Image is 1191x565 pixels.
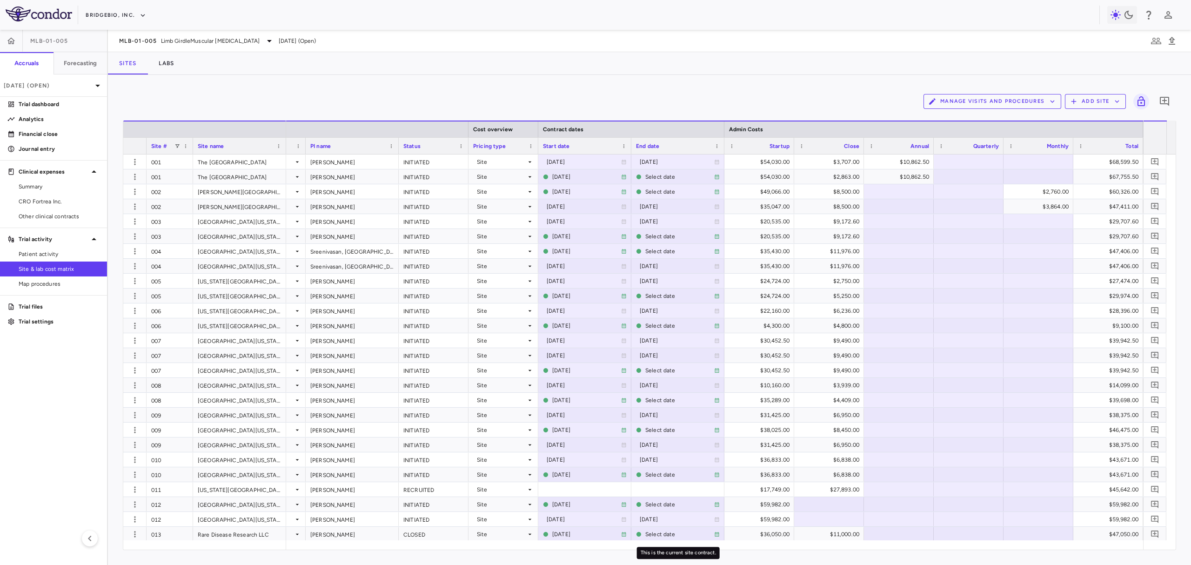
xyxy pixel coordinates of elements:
div: INITIATED [399,214,468,229]
button: Add comment [1149,200,1161,213]
div: [US_STATE][GEOGRAPHIC_DATA] [193,274,286,288]
svg: Add comment [1151,217,1159,226]
div: 009 [147,408,193,422]
svg: Add comment [1151,306,1159,315]
div: INITIATED [399,363,468,377]
div: 008 [147,393,193,407]
div: [DATE] [640,214,714,229]
span: Monthly [1047,143,1069,149]
span: Annual [910,143,929,149]
div: 010 [147,452,193,467]
div: 003 [147,214,193,229]
div: 007 [147,333,193,348]
div: [DATE] [547,199,621,214]
p: Trial dashboard [19,100,100,108]
svg: Add comment [1151,455,1159,464]
div: Sreenivasan, [GEOGRAPHIC_DATA] [306,259,399,273]
svg: Add comment [1151,485,1159,494]
div: [PERSON_NAME] [306,303,399,318]
div: $2,760.00 [1012,184,1069,199]
h6: Accruals [14,59,39,67]
span: This is the current site contract. [543,229,627,243]
div: Site [477,318,526,333]
div: INITIATED [399,274,468,288]
div: [PERSON_NAME] [306,229,399,243]
div: INITIATED [399,378,468,392]
span: This is the current site contract. [636,185,720,198]
div: 010 [147,467,193,482]
div: [DATE] [640,199,714,214]
svg: Add comment [1151,202,1159,211]
svg: Add comment [1151,321,1159,330]
span: This is the current site contract. [636,170,720,183]
div: [GEOGRAPHIC_DATA][US_STATE] [193,363,286,377]
div: INITIATED [399,467,468,482]
div: INITIATED [399,259,468,273]
div: INITIATED [399,199,468,214]
span: This is the current site contract. [543,170,627,183]
div: INITIATED [399,497,468,511]
span: Site # [151,143,167,149]
div: $47,411.00 [1082,199,1138,214]
span: Cost overview [473,126,513,133]
div: Site [477,244,526,259]
div: 002 [147,184,193,199]
button: Add comment [1157,94,1172,109]
div: $9,490.00 [803,333,859,348]
button: Add comment [1149,155,1161,168]
svg: Add comment [1151,515,1159,524]
div: INITIATED [399,289,468,303]
div: $10,862.50 [872,169,929,184]
p: Trial settings [19,317,100,326]
div: [PERSON_NAME][GEOGRAPHIC_DATA][PERSON_NAME] [193,199,286,214]
div: 012 [147,512,193,526]
div: $35,430.00 [733,244,790,259]
span: PI name [310,143,331,149]
button: Add Site [1065,94,1126,109]
div: [PERSON_NAME] [306,378,399,392]
div: $2,750.00 [803,274,859,289]
img: logo-full-SnFGN8VE.png [6,7,72,21]
div: [DATE] [547,333,621,348]
span: This is the current site contract. [543,289,627,303]
button: BridgeBio, Inc. [86,8,146,23]
div: $3,864.00 [1012,199,1069,214]
svg: Add comment [1151,232,1159,241]
span: This is the current site contract. [543,244,627,258]
span: This is the current site contract. [543,185,627,198]
div: [PERSON_NAME] [306,155,399,169]
svg: Add comment [1151,351,1159,360]
button: Add comment [1149,528,1161,540]
span: Status [403,143,421,149]
button: Add comment [1149,275,1161,287]
div: [PERSON_NAME] [306,467,399,482]
div: [DATE] [547,303,621,318]
div: $20,535.00 [733,214,790,229]
button: Add comment [1149,349,1161,362]
div: INITIATED [399,393,468,407]
div: [DATE] [552,318,621,333]
span: Site & lab cost matrix [19,265,100,273]
div: [DATE] [552,229,621,244]
div: Select date [645,184,714,199]
button: Add comment [1149,245,1161,257]
span: Lock grid [1130,94,1149,109]
button: Add comment [1149,468,1161,481]
svg: Add comment [1151,500,1159,509]
div: $9,172.60 [803,214,859,229]
div: [GEOGRAPHIC_DATA][US_STATE], [GEOGRAPHIC_DATA] [193,423,286,437]
svg: Add comment [1151,187,1159,196]
div: INITIATED [399,303,468,318]
div: $54,030.00 [733,155,790,169]
div: RECRUITED [399,482,468,497]
svg: Add comment [1159,96,1170,107]
div: 008 [147,378,193,392]
button: Add comment [1149,289,1161,302]
span: Quarterly [973,143,999,149]
div: $29,974.00 [1082,289,1138,303]
div: $30,452.50 [733,333,790,348]
div: Sreenivasan, [GEOGRAPHIC_DATA] [306,244,399,258]
div: Site [477,229,526,244]
p: Trial files [19,303,100,311]
svg: Add comment [1151,262,1159,270]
